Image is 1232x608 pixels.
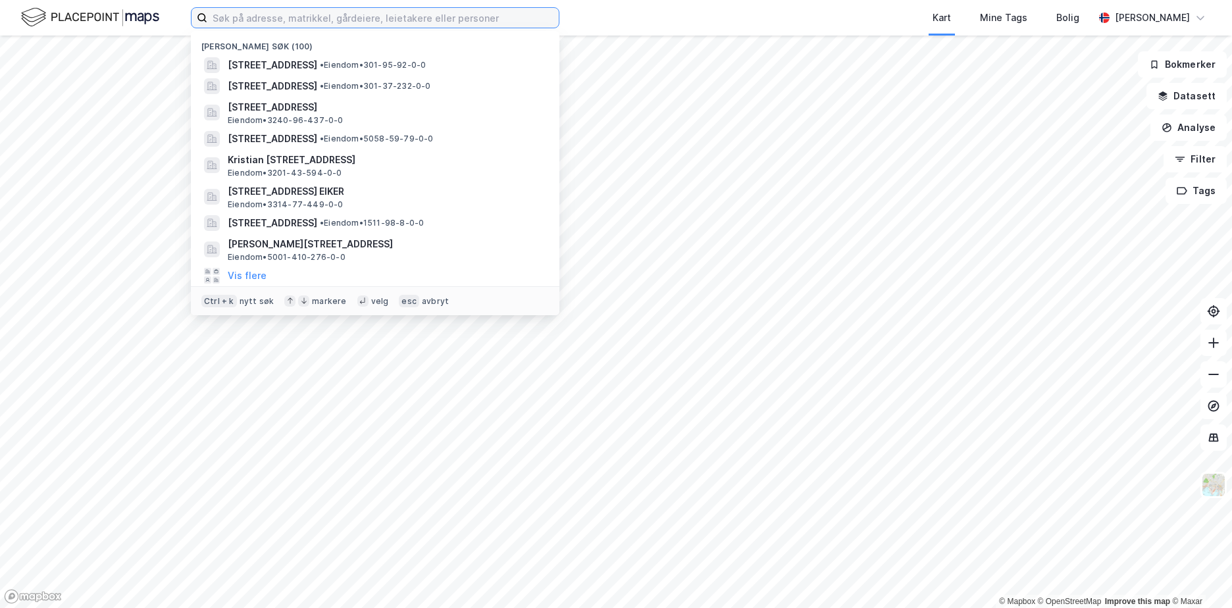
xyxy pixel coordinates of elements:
div: Bolig [1056,10,1079,26]
button: Filter [1164,146,1227,172]
button: Vis flere [228,268,267,284]
span: [STREET_ADDRESS] [228,99,544,115]
span: • [320,60,324,70]
div: Mine Tags [980,10,1027,26]
span: Eiendom • 301-37-232-0-0 [320,81,431,91]
div: markere [312,296,346,307]
img: Z [1201,472,1226,497]
span: [STREET_ADDRESS] [228,215,317,231]
span: Eiendom • 1511-98-8-0-0 [320,218,424,228]
div: avbryt [422,296,449,307]
button: Analyse [1150,114,1227,141]
span: [STREET_ADDRESS] [228,57,317,73]
span: [STREET_ADDRESS] EIKER [228,184,544,199]
div: [PERSON_NAME] søk (100) [191,31,559,55]
input: Søk på adresse, matrikkel, gårdeiere, leietakere eller personer [207,8,559,28]
iframe: Chat Widget [1166,545,1232,608]
a: Improve this map [1105,597,1170,606]
img: logo.f888ab2527a4732fd821a326f86c7f29.svg [21,6,159,29]
div: nytt søk [240,296,274,307]
span: Eiendom • 301-95-92-0-0 [320,60,426,70]
div: Ctrl + k [201,295,237,308]
span: • [320,134,324,143]
button: Datasett [1146,83,1227,109]
span: • [320,81,324,91]
span: [STREET_ADDRESS] [228,131,317,147]
span: Eiendom • 5001-410-276-0-0 [228,252,346,263]
span: • [320,218,324,228]
span: Kristian [STREET_ADDRESS] [228,152,544,168]
button: Tags [1166,178,1227,204]
span: [PERSON_NAME][STREET_ADDRESS] [228,236,544,252]
a: Mapbox homepage [4,589,62,604]
button: Bokmerker [1138,51,1227,78]
span: Eiendom • 5058-59-79-0-0 [320,134,434,144]
span: Eiendom • 3314-77-449-0-0 [228,199,344,210]
span: Eiendom • 3201-43-594-0-0 [228,168,342,178]
div: velg [371,296,389,307]
div: [PERSON_NAME] [1115,10,1190,26]
a: OpenStreetMap [1038,597,1102,606]
div: esc [399,295,419,308]
span: [STREET_ADDRESS] [228,78,317,94]
div: Kart [933,10,951,26]
a: Mapbox [999,597,1035,606]
span: Eiendom • 3240-96-437-0-0 [228,115,344,126]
